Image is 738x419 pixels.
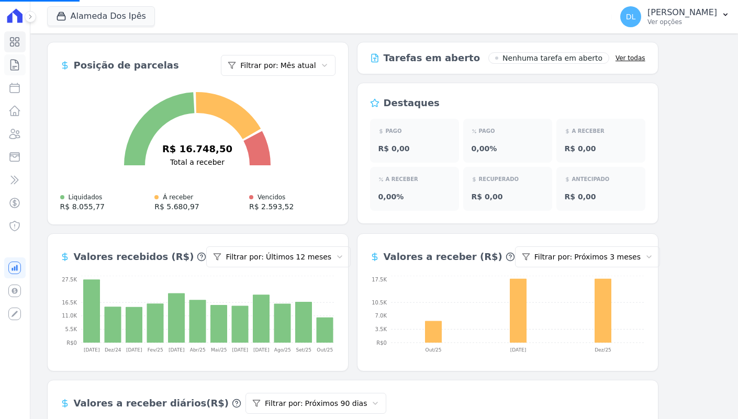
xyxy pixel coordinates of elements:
[47,6,155,26] button: Alameda Dos Ipês
[378,143,451,154] p: R$ 0,00
[253,347,269,353] tspan: [DATE]
[472,143,544,154] p: 0,00%
[69,193,103,201] span: Liquidados
[472,191,544,202] p: R$ 0,00
[378,191,451,202] p: 0,00%
[170,158,225,166] tspan: Total a receber
[384,250,502,264] div: Valores a receber (R$)
[386,175,418,183] p: A RECEBER
[62,277,77,282] tspan: 27.5K
[534,252,573,263] span: Filtrar por:
[147,347,163,353] tspan: Fev/25
[317,347,333,353] tspan: Out/25
[74,58,179,73] div: Posição de parcelas
[376,340,387,346] tspan: R$0
[211,347,227,353] tspan: Mai/25
[162,143,232,154] tspan: R$ 16.748,50
[249,201,336,212] span: R$ 2.593,52
[226,252,264,263] span: Filtrar por:
[616,54,645,62] a: Ver todas
[74,250,194,264] div: Valores recebidos (R$)
[154,201,241,212] span: R$ 5.680,97
[240,60,278,71] span: Filtrar por:
[375,313,387,319] tspan: 7.0K
[375,326,387,332] tspan: 3.5K
[189,347,205,353] tspan: Abr/25
[126,347,142,353] tspan: [DATE]
[265,398,303,409] span: Filtrar por:
[510,347,525,353] tspan: [DATE]
[274,347,290,353] tspan: Ago/25
[572,127,605,135] p: A RECEBER
[372,300,387,305] tspan: 10.5K
[60,201,147,212] span: R$ 8.055,77
[565,191,637,202] p: R$ 0,00
[612,2,738,31] button: DL [PERSON_NAME] Ver opções
[595,347,611,353] tspan: Dez/25
[647,7,717,18] p: [PERSON_NAME]
[74,396,229,411] div: Valores a receber diários(R$)
[84,347,99,353] tspan: [DATE]
[647,18,717,26] p: Ver opções
[479,127,495,135] p: PAGO
[66,340,77,346] tspan: R$0
[62,313,77,319] tspan: 11.0K
[232,347,248,353] tspan: [DATE]
[479,175,519,183] p: RECUPERADO
[502,53,602,63] span: Nenhuma tarefa em aberto
[62,300,77,305] tspan: 16.5K
[572,175,610,183] p: ANTECIPADO
[626,13,636,20] span: DL
[105,347,121,353] tspan: Dez/24
[169,347,184,353] tspan: [DATE]
[65,326,77,332] tspan: 5.5K
[384,96,440,110] div: Destaques
[386,127,402,135] p: PAGO
[163,193,193,201] span: Á receber
[384,51,480,65] p: Tarefas em aberto
[296,347,311,353] tspan: Set/25
[372,277,387,282] tspan: 17.5K
[565,143,637,154] p: R$ 0,00
[425,347,441,353] tspan: Out/25
[258,193,285,201] span: Vencidos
